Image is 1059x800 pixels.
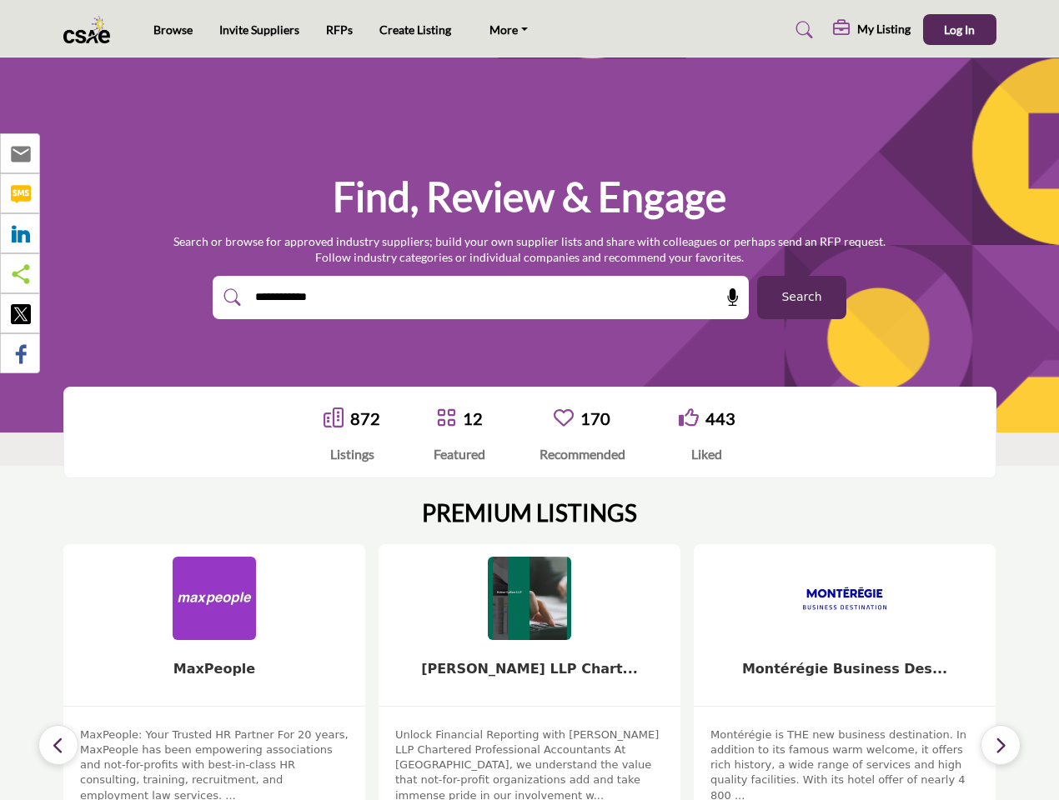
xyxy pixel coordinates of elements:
[923,14,996,45] button: Log In
[421,661,638,677] b: Kriens-LaRose LLP Chart...
[219,22,299,37] a: Invite Suppliers
[173,233,886,266] p: Search or browse for approved industry suppliers; build your own supplier lists and share with co...
[757,276,846,319] button: Search
[326,22,353,37] a: RFPs
[333,171,726,222] h1: Find, Review & Engage
[857,22,911,37] h5: My Listing
[713,289,741,306] span: Search by Voice
[580,408,610,428] a: 170
[944,22,975,37] span: Log In
[379,22,451,37] a: Create Listing
[803,557,886,640] img: Montérégie Business Des...
[742,661,947,677] a: Montérégie Business Des...
[781,288,821,306] span: Search
[554,407,574,430] a: Go to Recommended
[153,22,193,37] a: Browse
[324,444,380,464] div: Listings
[833,20,911,40] div: My Listing
[488,557,571,640] img: Kriens-LaRose LLP Chart...
[434,444,485,464] div: Featured
[705,408,735,428] a: 443
[436,407,456,430] a: Go to Featured
[478,18,540,42] a: More
[679,444,735,464] div: Liked
[463,408,483,428] a: 12
[422,499,637,527] h2: PREMIUM LISTINGS
[540,444,625,464] div: Recommended
[780,17,824,43] a: Search
[350,408,380,428] a: 872
[173,557,256,640] img: MaxPeople
[63,16,119,43] img: Site Logo
[173,661,255,677] a: MaxPeople
[421,661,638,677] a: [PERSON_NAME] LLP Chart...
[679,407,699,427] i: Go to Liked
